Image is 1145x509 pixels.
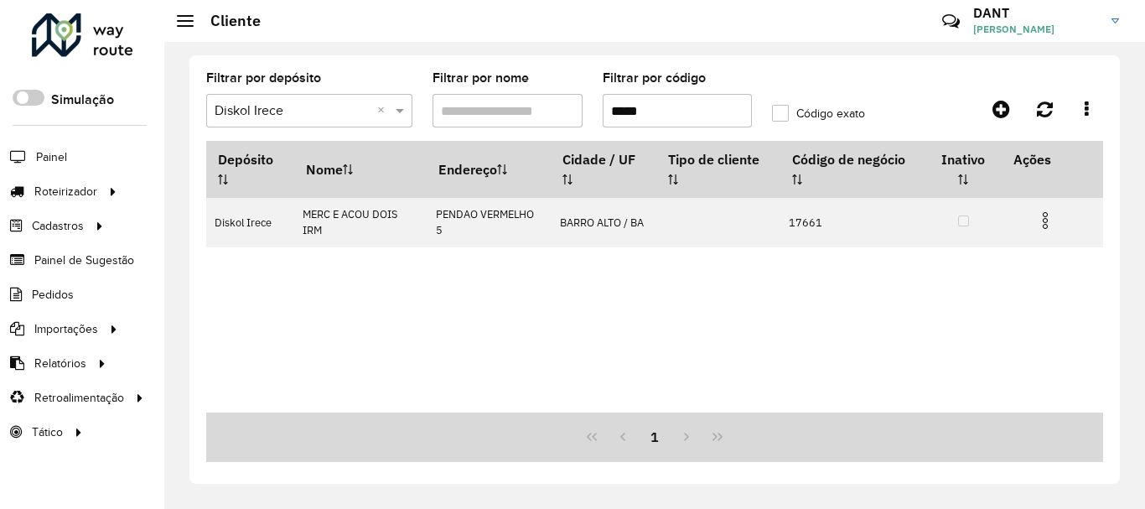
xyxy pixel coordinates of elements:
label: Código exato [772,105,865,122]
th: Ações [1002,142,1102,177]
a: Contato Rápido [933,3,969,39]
span: Roteirizador [34,183,97,200]
span: Pedidos [32,286,74,304]
span: [PERSON_NAME] [973,22,1099,37]
span: Cadastros [32,217,84,235]
h2: Cliente [194,12,261,30]
span: Importações [34,320,98,338]
span: Tático [32,423,63,441]
label: Filtrar por depósito [206,68,321,88]
span: Painel [36,148,67,166]
span: Relatórios [34,355,86,372]
span: Retroalimentação [34,389,124,407]
th: Código de negócio [780,142,925,198]
label: Filtrar por código [603,68,706,88]
th: Depósito [206,142,294,198]
td: 17661 [780,198,925,247]
td: MERC E ACOU DOIS IRM [294,198,427,247]
td: PENDAO VERMELHO 5 [427,198,552,247]
span: Painel de Sugestão [34,252,134,269]
button: 1 [639,421,671,453]
td: BARRO ALTO / BA [552,198,657,247]
th: Endereço [427,142,552,198]
h3: DANT [973,5,1099,21]
td: Diskol Irece [206,198,294,247]
th: Inativo [925,142,1002,198]
span: Clear all [377,101,391,121]
th: Nome [294,142,427,198]
label: Simulação [51,90,114,110]
th: Cidade / UF [552,142,657,198]
label: Filtrar por nome [433,68,529,88]
th: Tipo de cliente [656,142,780,198]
